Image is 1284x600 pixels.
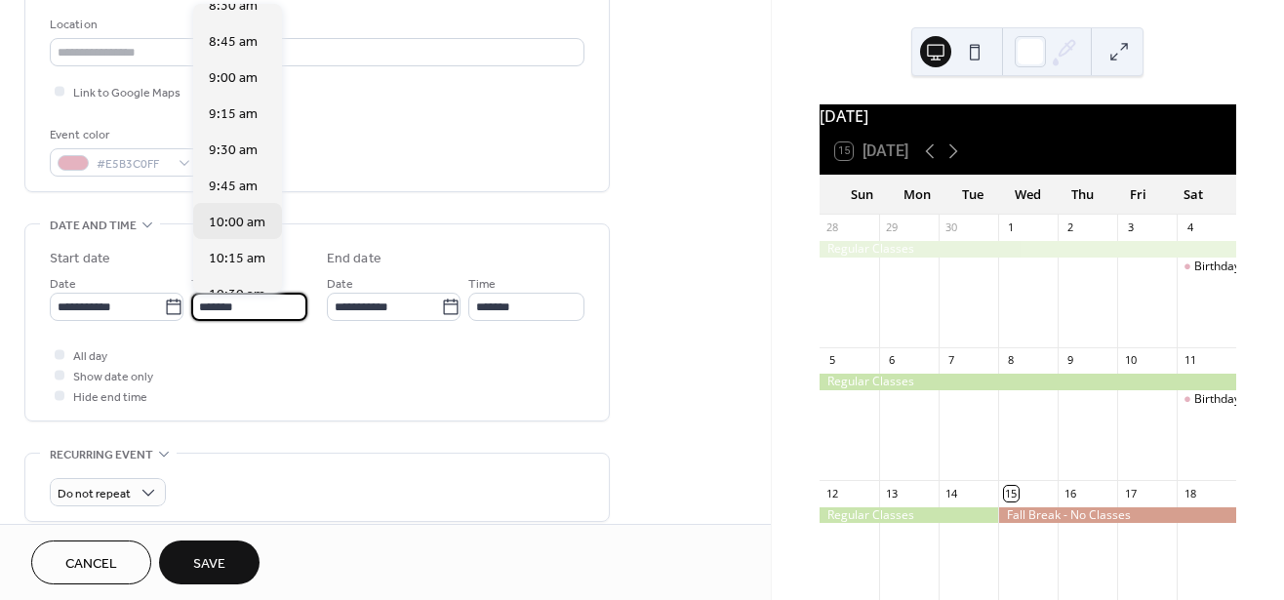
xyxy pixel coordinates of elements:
[209,68,258,89] span: 9:00 am
[944,353,959,368] div: 7
[1183,220,1197,235] div: 4
[468,274,496,295] span: Time
[998,507,1236,524] div: Fall Break - No Classes
[209,104,258,125] span: 9:15 am
[885,486,900,500] div: 13
[1004,486,1019,500] div: 15
[50,216,137,236] span: Date and time
[890,176,944,215] div: Mon
[820,104,1236,128] div: [DATE]
[1063,220,1078,235] div: 2
[327,274,353,295] span: Date
[97,154,169,175] span: #E5B3C0FF
[50,125,196,145] div: Event color
[1123,353,1138,368] div: 10
[65,554,117,575] span: Cancel
[944,486,959,500] div: 14
[58,483,131,505] span: Do not repeat
[1166,176,1221,215] div: Sat
[944,220,959,235] div: 30
[825,353,840,368] div: 5
[835,176,890,215] div: Sun
[50,274,76,295] span: Date
[1063,486,1078,500] div: 16
[209,32,258,53] span: 8:45 am
[50,15,581,35] div: Location
[73,346,107,367] span: All day
[825,486,840,500] div: 12
[73,367,153,387] span: Show date only
[820,507,998,524] div: Regular Classes
[50,445,153,465] span: Recurring event
[209,177,258,197] span: 9:45 am
[73,83,181,103] span: Link to Google Maps
[1056,176,1110,215] div: Thu
[31,540,151,584] button: Cancel
[73,387,147,408] span: Hide end time
[945,176,1000,215] div: Tue
[209,285,265,305] span: 10:30 am
[1110,176,1165,215] div: Fri
[191,274,219,295] span: Time
[209,249,265,269] span: 10:15 am
[1183,353,1197,368] div: 11
[50,249,110,269] div: Start date
[327,249,381,269] div: End date
[825,220,840,235] div: 28
[885,220,900,235] div: 29
[1000,176,1055,215] div: Wed
[209,213,265,233] span: 10:00 am
[1177,259,1236,275] div: Birthday Fairy Party
[1004,220,1019,235] div: 1
[1177,391,1236,408] div: Birthday Fairy Party
[1004,353,1019,368] div: 8
[820,241,1236,258] div: Regular Classes
[193,554,225,575] span: Save
[885,353,900,368] div: 6
[1123,220,1138,235] div: 3
[209,140,258,161] span: 9:30 am
[1123,486,1138,500] div: 17
[1183,486,1197,500] div: 18
[1063,353,1078,368] div: 9
[159,540,260,584] button: Save
[820,374,1236,390] div: Regular Classes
